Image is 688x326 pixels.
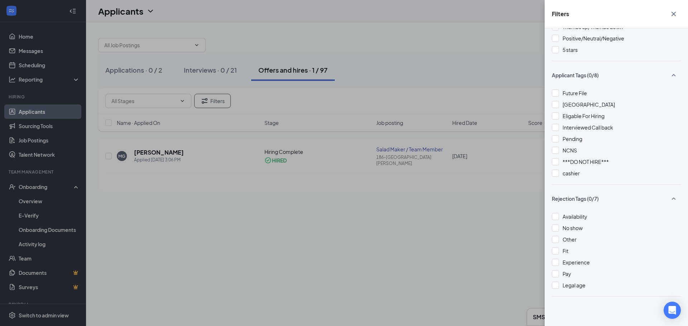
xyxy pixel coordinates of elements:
span: Rejection Tags (0/7) [552,195,599,202]
span: cashier [563,170,580,176]
span: Availability [563,213,587,220]
button: SmallChevronUp [666,68,681,82]
div: Open Intercom Messenger [664,302,681,319]
span: 5 stars [563,47,578,53]
span: NCNS [563,147,577,154]
h5: Filters [552,10,569,18]
span: Pending [563,136,582,142]
svg: Cross [669,10,678,18]
span: [GEOGRAPHIC_DATA] [563,101,615,108]
button: SmallChevronUp [666,192,681,205]
span: Positive/Neutral/Negative [563,35,624,42]
span: No show [563,225,583,231]
span: Other [563,236,577,243]
span: Legal age [563,282,586,288]
span: Future File [563,90,587,96]
span: Interviewed Call back [563,124,613,131]
span: Eligable For Hiring [563,113,605,119]
span: Pay [563,271,571,277]
svg: SmallChevronUp [669,194,678,203]
span: Experience [563,259,590,266]
button: Cross [666,7,681,21]
svg: SmallChevronUp [669,71,678,79]
span: Applicant Tags (0/8) [552,72,599,79]
span: Fit [563,248,568,254]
